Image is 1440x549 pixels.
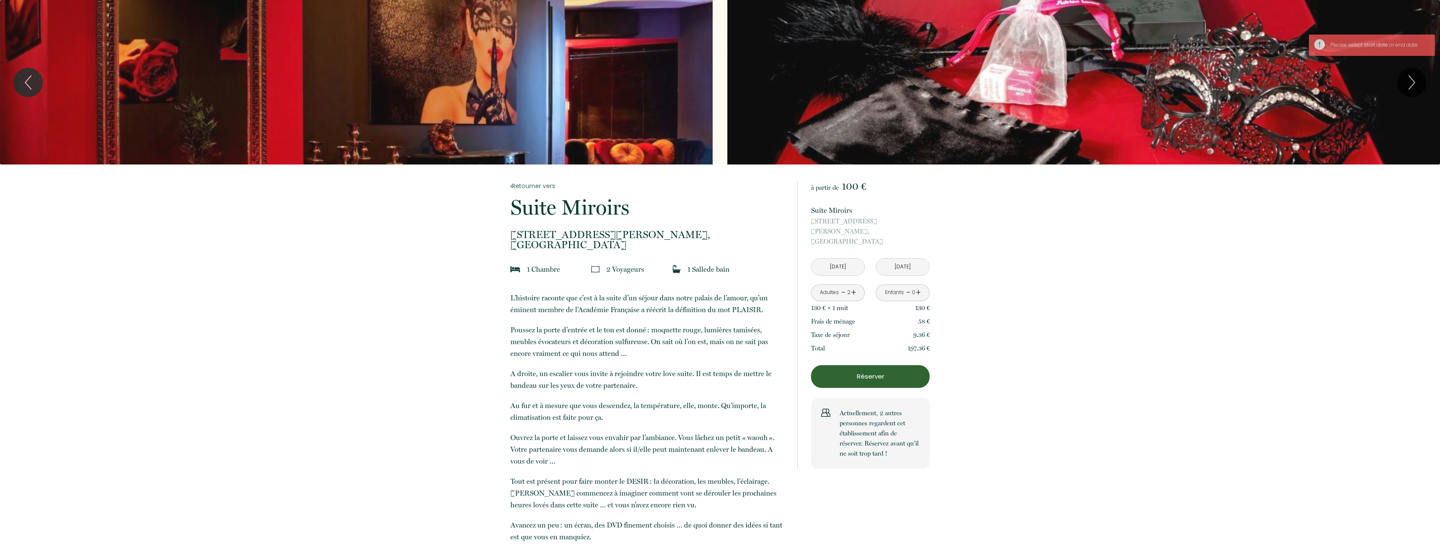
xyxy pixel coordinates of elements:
span: s [641,265,644,273]
p: Au fur et à mesure que vous descendez, la température, elle, monte. Qu’importe, la climatisation ... [510,400,786,423]
p: 9.36 € [913,330,930,340]
p: 2 Voyageur [606,263,644,275]
p: Suite Miroirs [510,197,786,218]
a: Retourner vers [510,181,786,191]
p: A droite, un escalier vous invite à rejoindre votre love suite. Il est temps de mettre le bandeau... [510,368,786,391]
p: 197.36 € [908,343,930,353]
p: Avancez un peu : un écran, des DVD finement choisis … de quoi donner des idées si tant est que vo... [510,519,786,543]
p: Poussez la porte d’entrée et le ton est donné : moquette rouge, lumières tamisées, meubles évocat... [510,324,786,359]
div: 0 [912,289,916,297]
button: Réserver [811,365,930,388]
input: Départ [876,259,929,275]
p: L’histoire raconte que c’est à la suite d’un séjour dans notre palais de l’amour, qu’un éminent m... [510,292,786,316]
span: à partir de [811,184,839,191]
p: Réserver [814,371,927,382]
img: users [821,408,830,417]
div: Please select start date or end date [1330,41,1426,49]
p: Ouvrez la porte et laissez vous envahir par l’ambiance. Vous lâchez un petit « waouh ». Votre par... [510,432,786,467]
a: + [851,286,856,299]
p: Frais de ménage [811,316,855,326]
button: Next [1397,68,1427,97]
p: [GEOGRAPHIC_DATA] [811,216,930,247]
p: 1 Salle de bain [687,263,729,275]
p: [GEOGRAPHIC_DATA] [510,230,786,250]
p: Suite Miroirs [811,204,930,216]
div: 2 [847,289,851,297]
a: - [841,286,846,299]
p: 130 € [915,303,930,313]
input: Arrivée [811,259,864,275]
p: 1 Chambre [527,263,560,275]
p: 130 € × 1 nuit [811,303,848,313]
p: Actuellement, 2 autres personnes regardent cet établissement afin de réserver. Réservez avant qu’... [840,408,919,459]
p: Taxe de séjour [811,330,850,340]
button: Previous [13,68,43,97]
a: + [916,286,921,299]
span: 100 € [842,180,866,192]
div: Enfants [885,289,904,297]
span: [STREET_ADDRESS][PERSON_NAME], [510,230,786,240]
span: [STREET_ADDRESS][PERSON_NAME], [811,216,930,236]
div: Adultes [820,289,839,297]
img: guests [591,265,600,273]
p: Total [811,343,825,353]
a: - [906,286,911,299]
p: Tout est présent pour faire monter le DESIR : la décoration, les meubles, l’éclairage. [PERSON_NA... [510,475,786,511]
p: 58 € [918,316,930,326]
